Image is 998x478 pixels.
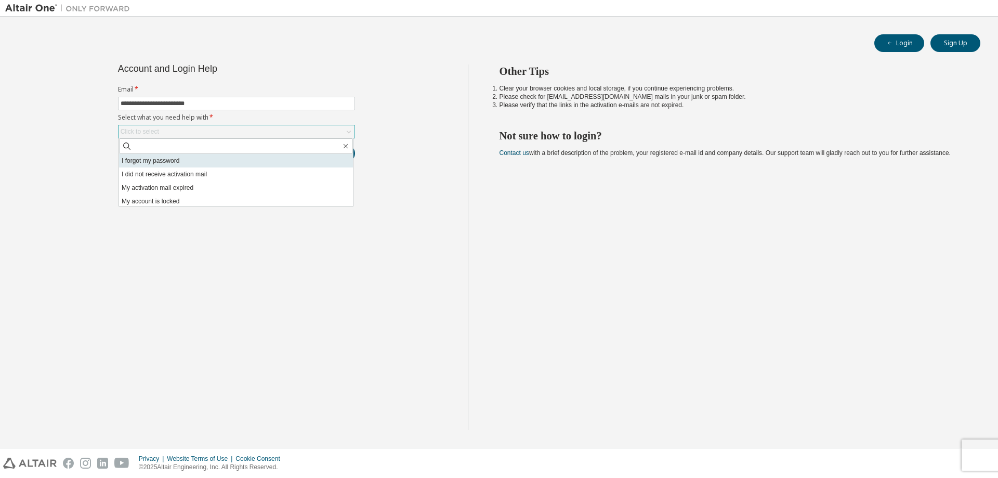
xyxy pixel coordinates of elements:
[119,125,354,138] div: Click to select
[167,455,235,463] div: Website Terms of Use
[500,93,962,101] li: Please check for [EMAIL_ADDRESS][DOMAIN_NAME] mails in your junk or spam folder.
[5,3,135,14] img: Altair One
[139,463,286,472] p: © 2025 Altair Engineering, Inc. All Rights Reserved.
[63,458,74,469] img: facebook.svg
[3,458,57,469] img: altair_logo.svg
[97,458,108,469] img: linkedin.svg
[139,455,167,463] div: Privacy
[80,458,91,469] img: instagram.svg
[500,101,962,109] li: Please verify that the links in the activation e-mails are not expired.
[500,149,529,157] a: Contact us
[118,85,355,94] label: Email
[500,129,962,143] h2: Not sure how to login?
[118,64,308,73] div: Account and Login Help
[121,127,159,136] div: Click to select
[500,84,962,93] li: Clear your browser cookies and local storage, if you continue experiencing problems.
[118,113,355,122] label: Select what you need help with
[930,34,980,52] button: Sign Up
[874,34,924,52] button: Login
[235,455,286,463] div: Cookie Consent
[119,154,353,167] li: I forgot my password
[114,458,129,469] img: youtube.svg
[500,64,962,78] h2: Other Tips
[500,149,951,157] span: with a brief description of the problem, your registered e-mail id and company details. Our suppo...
